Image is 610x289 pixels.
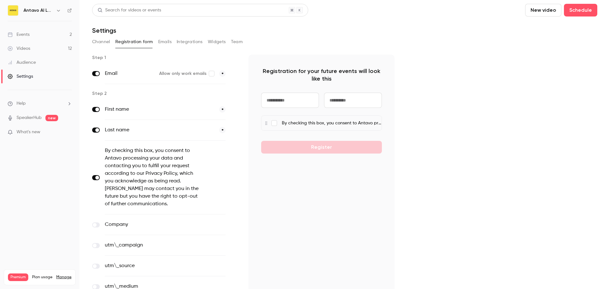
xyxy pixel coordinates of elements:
[56,275,71,280] a: Manage
[105,262,199,270] label: utm\_source
[8,73,33,80] div: Settings
[231,37,243,47] button: Team
[158,37,172,47] button: Emails
[8,100,72,107] li: help-dropdown-opener
[8,59,36,66] div: Audience
[8,45,30,52] div: Videos
[92,27,116,34] h1: Settings
[8,31,30,38] div: Events
[17,100,26,107] span: Help
[564,4,597,16] button: Schedule
[98,7,161,14] div: Search for videos or events
[177,37,203,47] button: Integrations
[208,37,226,47] button: Widgets
[8,273,28,281] span: Premium
[105,221,199,228] label: Company
[92,90,238,97] p: Step 2
[17,115,42,121] a: SpeakerHub
[282,120,382,127] p: By checking this box, you consent to Antavo processing your data and contacting you to fulfill yo...
[105,70,154,77] label: Email
[105,241,199,249] label: utm\_campaign
[17,129,40,135] span: What's new
[64,129,72,135] iframe: Noticeable Trigger
[32,275,52,280] span: Plan usage
[105,126,214,134] label: Last name
[115,37,153,47] button: Registration form
[105,106,214,113] label: First name
[105,147,199,208] label: By checking this box, you consent to Antavo processing your data and contacting you to fulfill yo...
[8,5,18,16] img: Antavo AI Loyalty Cloud
[45,115,58,121] span: new
[261,67,382,82] p: Registration for your future events will look like this
[92,37,110,47] button: Channel
[159,70,214,77] label: Allow only work emails
[24,7,53,14] h6: Antavo AI Loyalty Cloud
[92,55,238,61] p: Step 1
[525,4,561,16] button: New video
